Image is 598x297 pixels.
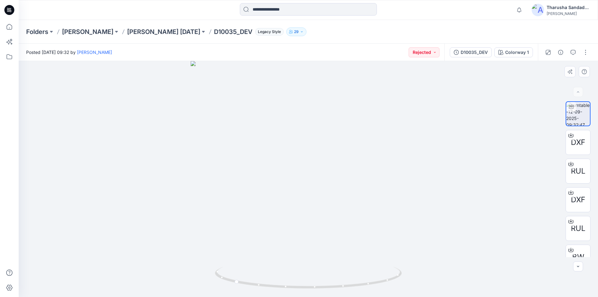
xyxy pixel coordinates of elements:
img: turntable-12-09-2025-09:32:47 [566,102,590,126]
button: Colorway 1 [494,47,533,57]
button: 29 [286,27,306,36]
p: D10035_DEV [214,27,253,36]
img: avatar [532,4,544,16]
a: [PERSON_NAME] [DATE] [127,27,200,36]
span: BW [572,251,584,263]
span: RUL [571,223,586,234]
button: Legacy Style [253,27,284,36]
span: RUL [571,165,586,177]
a: [PERSON_NAME] [62,27,113,36]
button: D10035_DEV [450,47,492,57]
span: DXF [571,194,585,205]
div: Colorway 1 [505,49,529,56]
a: Folders [26,27,48,36]
div: [PERSON_NAME] [547,11,590,16]
span: Posted [DATE] 09:32 by [26,49,112,55]
p: 29 [294,28,299,35]
div: D10035_DEV [461,49,488,56]
div: Tharusha Sandadeepa [547,4,590,11]
span: Legacy Style [255,28,284,36]
a: [PERSON_NAME] [77,50,112,55]
span: DXF [571,137,585,148]
button: Details [556,47,566,57]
